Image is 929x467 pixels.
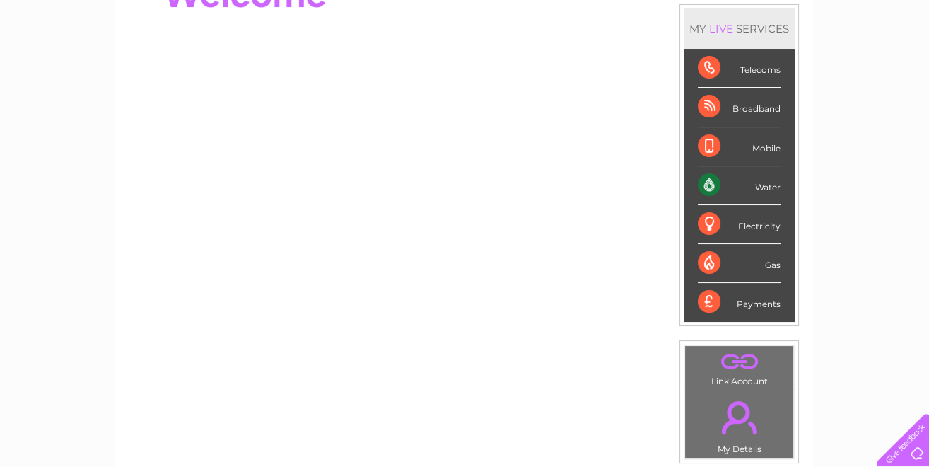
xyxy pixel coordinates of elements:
[698,127,781,166] div: Mobile
[684,389,794,459] td: My Details
[835,60,870,71] a: Contact
[132,8,800,69] div: Clear Business is a trading name of Verastar Limited (registered in [GEOGRAPHIC_DATA] No. 3667643...
[698,49,781,88] div: Telecoms
[698,244,781,283] div: Gas
[755,60,797,71] a: Telecoms
[33,37,105,80] img: logo.png
[680,60,707,71] a: Water
[698,88,781,127] div: Broadband
[684,8,795,49] div: MY SERVICES
[684,345,794,390] td: Link Account
[698,205,781,244] div: Electricity
[662,7,760,25] a: 0333 014 3131
[715,60,747,71] a: Energy
[698,283,781,321] div: Payments
[706,22,736,35] div: LIVE
[882,60,916,71] a: Log out
[806,60,826,71] a: Blog
[689,393,790,442] a: .
[689,350,790,374] a: .
[698,166,781,205] div: Water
